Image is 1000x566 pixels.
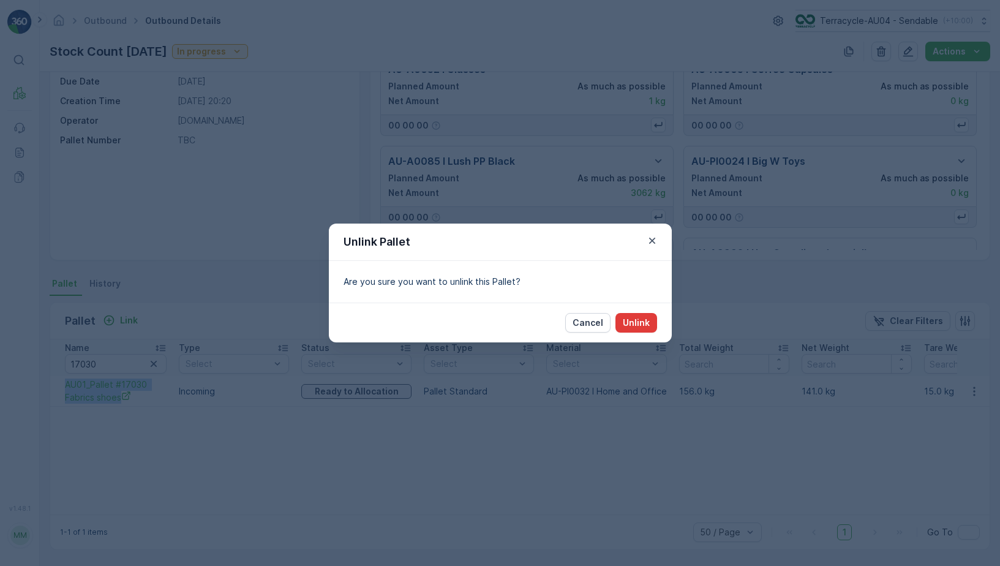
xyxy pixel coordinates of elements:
button: Unlink [615,313,657,333]
p: Unlink [623,317,650,329]
button: Cancel [565,313,611,333]
p: Unlink Pallet [344,233,410,251]
p: Are you sure you want to unlink this Pallet? [344,276,657,288]
p: Cancel [573,317,603,329]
